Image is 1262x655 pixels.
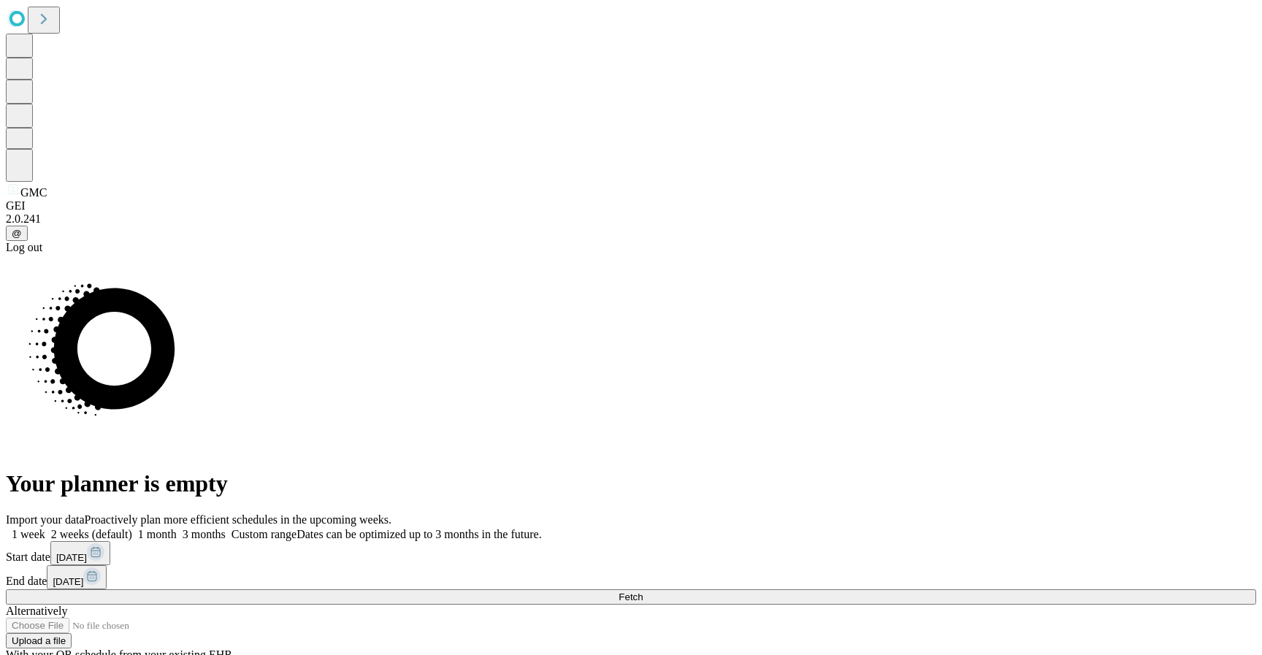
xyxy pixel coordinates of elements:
button: Upload a file [6,633,72,648]
h1: Your planner is empty [6,470,1256,497]
span: Dates can be optimized up to 3 months in the future. [297,528,541,540]
div: GEI [6,199,1256,212]
span: [DATE] [53,576,83,587]
span: Proactively plan more efficient schedules in the upcoming weeks. [85,513,391,526]
span: 1 month [138,528,177,540]
button: Fetch [6,589,1256,605]
span: 2 weeks (default) [51,528,132,540]
span: [DATE] [56,552,87,563]
span: GMC [20,186,47,199]
div: Start date [6,541,1256,565]
div: 2.0.241 [6,212,1256,226]
div: End date [6,565,1256,589]
span: Import your data [6,513,85,526]
span: Fetch [619,591,643,602]
span: 3 months [183,528,226,540]
button: [DATE] [50,541,110,565]
span: 1 week [12,528,45,540]
div: Log out [6,241,1256,254]
button: @ [6,226,28,241]
span: @ [12,228,22,239]
span: Alternatively [6,605,67,617]
button: [DATE] [47,565,107,589]
span: Custom range [232,528,297,540]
